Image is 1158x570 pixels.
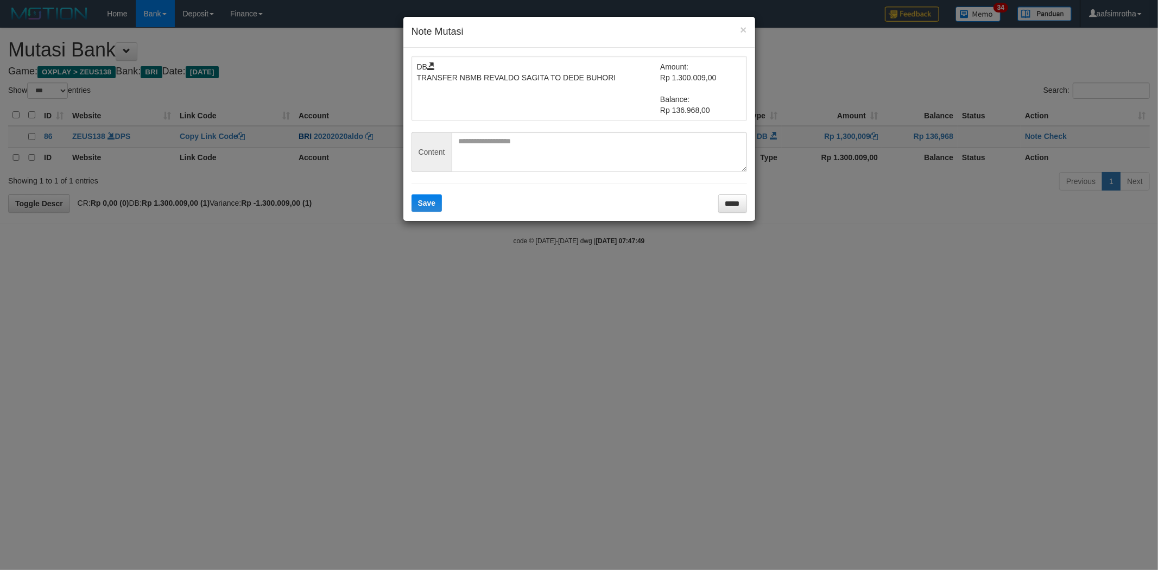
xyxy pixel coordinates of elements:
button: × [740,24,746,35]
span: Save [418,199,436,207]
button: Save [412,194,442,212]
td: DB TRANSFER NBMB REVALDO SAGITA TO DEDE BUHORI [417,61,661,116]
td: Amount: Rp 1.300.009,00 Balance: Rp 136.968,00 [660,61,742,116]
h4: Note Mutasi [412,25,747,39]
span: Content [412,132,452,172]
